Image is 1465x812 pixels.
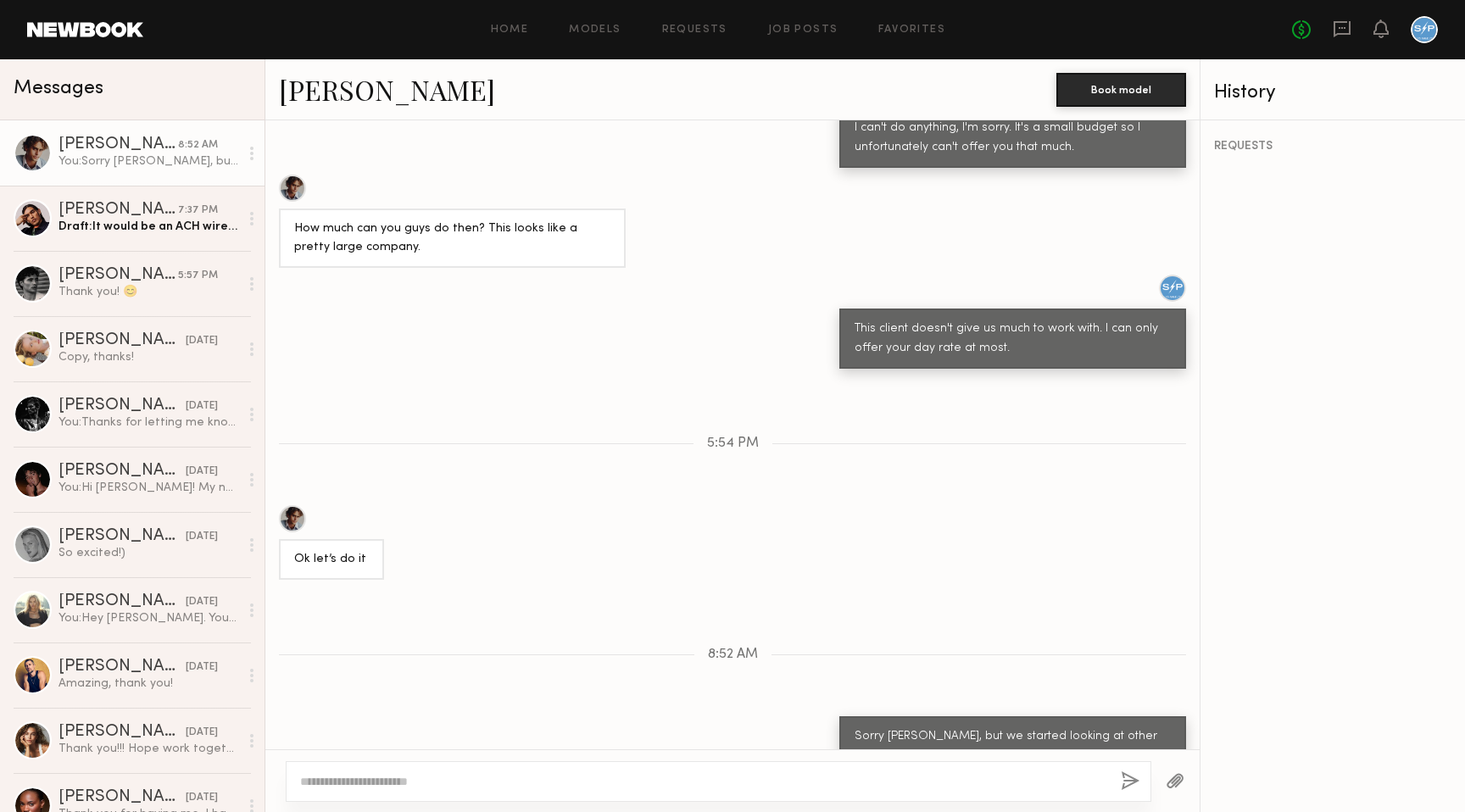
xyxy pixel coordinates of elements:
a: Job Posts [768,25,838,36]
div: So excited!) [58,545,239,561]
div: REQUESTS [1214,141,1451,153]
div: [DATE] [186,594,218,610]
div: [PERSON_NAME] [58,267,178,284]
a: Book model [1056,81,1186,96]
div: You: Hey [PERSON_NAME]. Your schedule is probably packed, so I hope you get to see these messages... [58,610,239,626]
a: [PERSON_NAME] [279,71,495,108]
div: [DATE] [186,659,218,676]
div: History [1214,83,1451,103]
div: [PERSON_NAME] [58,332,186,349]
span: 5:54 PM [707,437,759,451]
div: You: Thanks for letting me know! We are set for the 24th, so that's okay. Appreciate it and good ... [58,414,239,431]
div: Thank you! 😊 [58,284,239,300]
div: [DATE] [186,725,218,741]
div: [PERSON_NAME] [58,528,186,545]
div: I can't do anything, I'm sorry. It's a small budget so I unfortunately can't offer you that much. [855,119,1171,158]
div: [DATE] [186,464,218,480]
span: 8:52 AM [708,648,758,662]
div: [PERSON_NAME] [58,398,186,414]
a: Home [491,25,529,36]
div: [PERSON_NAME] [58,463,186,480]
div: [PERSON_NAME] [58,724,186,741]
div: 8:52 AM [178,137,218,153]
div: Draft: It would be an ACH wire transfer, so it would take a couple days [58,219,239,235]
a: Models [569,25,621,36]
button: Book model [1056,73,1186,107]
div: Copy, thanks! [58,349,239,365]
a: Requests [662,25,727,36]
span: Messages [14,79,103,98]
div: You: Hi [PERSON_NAME]! My name's [PERSON_NAME] and I'm the production coordinator at [PERSON_NAME... [58,480,239,496]
a: Favorites [878,25,945,36]
div: [DATE] [186,398,218,414]
div: Amazing, thank you! [58,676,239,692]
div: Thank you!!! Hope work together again 💘 [58,741,239,757]
div: [DATE] [186,529,218,545]
div: [PERSON_NAME] [58,789,186,806]
div: 7:37 PM [178,203,218,219]
div: How much can you guys do then? This looks like a pretty large company. [294,220,610,259]
div: This client doesn't give us much to work with. I can only offer your day rate at most. [855,320,1171,359]
div: 5:57 PM [178,268,218,284]
div: Ok let’s do it [294,550,369,570]
div: [PERSON_NAME] [58,136,178,153]
div: You: Sorry [PERSON_NAME], but we started looking at other options that were in our budget, and ar... [58,153,239,170]
div: [PERSON_NAME] [58,202,178,219]
div: [DATE] [186,790,218,806]
div: [DATE] [186,333,218,349]
div: [PERSON_NAME] [58,593,186,610]
div: [PERSON_NAME] [58,659,186,676]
